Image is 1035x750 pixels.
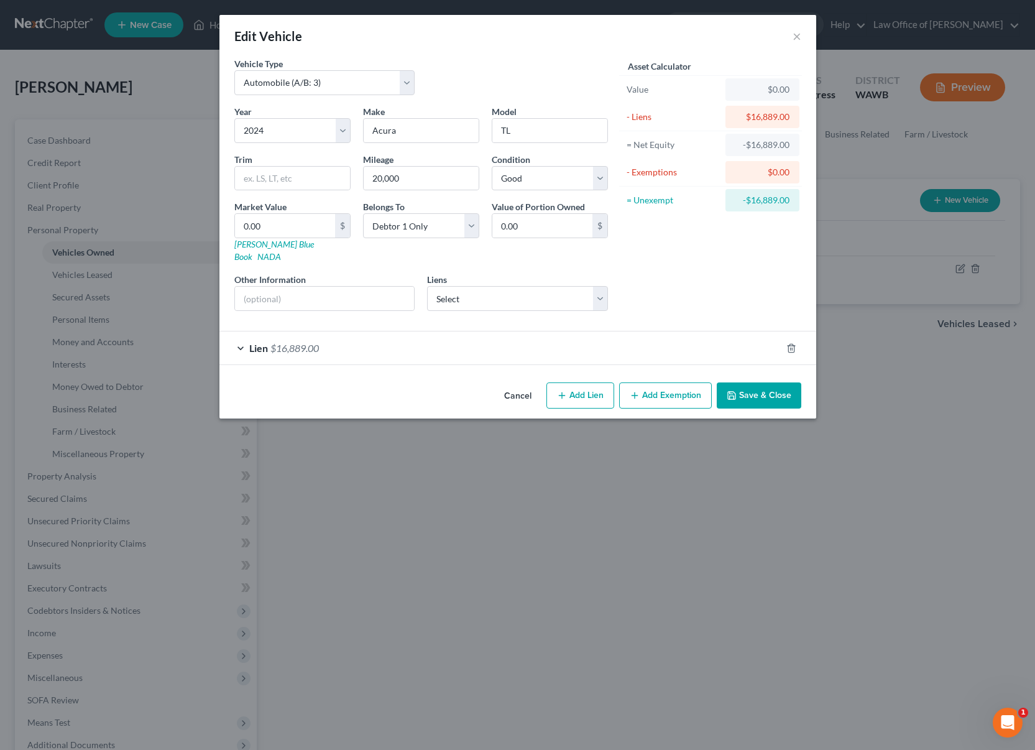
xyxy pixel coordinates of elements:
[234,200,287,213] label: Market Value
[249,342,268,354] span: Lien
[592,214,607,238] div: $
[363,153,393,166] label: Mileage
[234,273,306,286] label: Other Information
[627,194,720,206] div: = Unexempt
[1018,708,1028,718] span: 1
[546,382,614,409] button: Add Lien
[335,214,350,238] div: $
[234,57,283,70] label: Vehicle Type
[270,342,319,354] span: $16,889.00
[234,27,303,45] div: Edit Vehicle
[494,384,541,409] button: Cancel
[627,139,720,151] div: = Net Equity
[492,105,517,118] label: Model
[627,166,720,178] div: - Exemptions
[492,119,607,142] input: ex. Altima
[364,119,479,142] input: ex. Nissan
[234,239,314,262] a: [PERSON_NAME] Blue Book
[234,153,252,166] label: Trim
[619,382,712,409] button: Add Exemption
[793,29,801,44] button: ×
[234,105,252,118] label: Year
[735,194,789,206] div: -$16,889.00
[628,60,691,73] label: Asset Calculator
[235,287,415,310] input: (optional)
[627,111,720,123] div: - Liens
[492,200,585,213] label: Value of Portion Owned
[735,166,789,178] div: $0.00
[364,167,479,190] input: --
[492,214,592,238] input: 0.00
[492,153,530,166] label: Condition
[363,106,385,117] span: Make
[235,214,335,238] input: 0.00
[235,167,350,190] input: ex. LS, LT, etc
[627,83,720,96] div: Value
[735,111,789,123] div: $16,889.00
[735,139,789,151] div: -$16,889.00
[257,251,281,262] a: NADA
[717,382,801,409] button: Save & Close
[363,201,405,212] span: Belongs To
[993,708,1023,738] iframe: Intercom live chat
[427,273,447,286] label: Liens
[735,83,789,96] div: $0.00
